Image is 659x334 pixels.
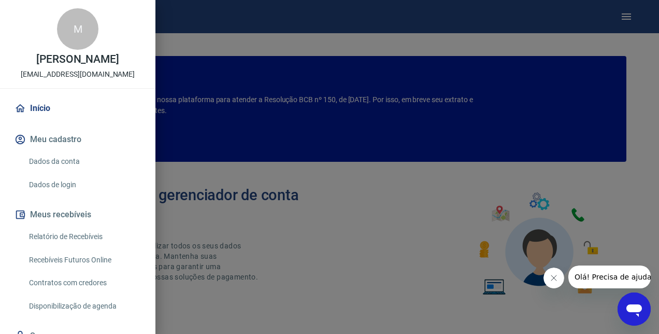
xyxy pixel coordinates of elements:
[25,296,143,317] a: Disponibilização de agenda
[25,226,143,247] a: Relatório de Recebíveis
[12,203,143,226] button: Meus recebíveis
[6,7,87,16] span: Olá! Precisa de ajuda?
[12,128,143,151] button: Meu cadastro
[543,268,564,288] iframe: Fechar mensagem
[25,174,143,196] a: Dados de login
[36,54,119,65] p: [PERSON_NAME]
[25,151,143,172] a: Dados da conta
[618,293,651,326] iframe: Botão para abrir a janela de mensagens
[57,8,98,50] div: M
[12,97,143,120] a: Início
[25,249,143,271] a: Recebíveis Futuros Online
[25,272,143,294] a: Contratos com credores
[21,69,135,80] p: [EMAIL_ADDRESS][DOMAIN_NAME]
[568,266,651,288] iframe: Mensagem da empresa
